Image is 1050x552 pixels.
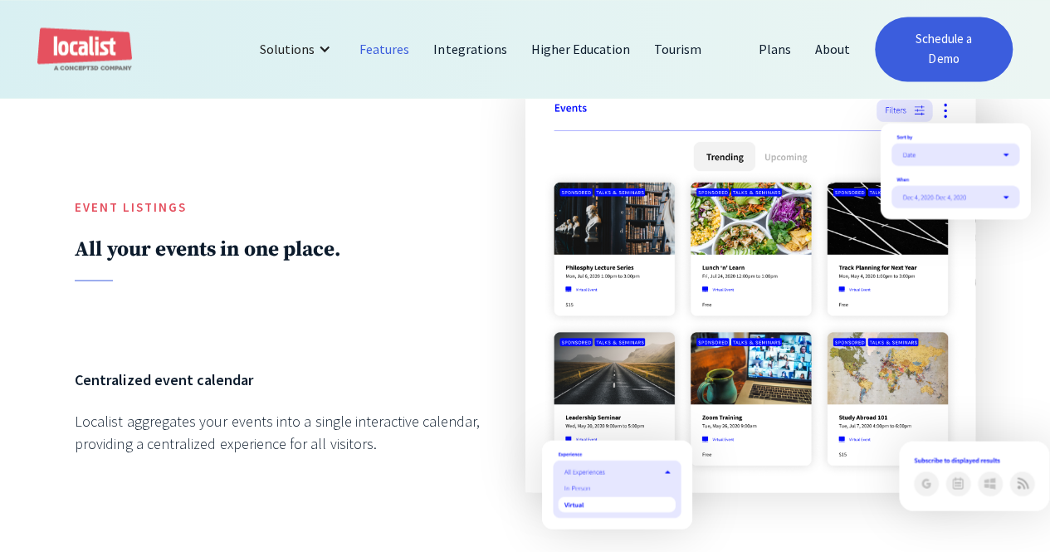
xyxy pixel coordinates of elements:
h6: Centralized event calendar [75,368,487,390]
div: Solutions [247,29,348,69]
a: Schedule a Demo [875,17,1013,81]
div: Solutions [260,39,315,59]
a: Higher Education [520,29,643,69]
a: home [37,27,132,71]
div: Localist aggregates your events into a single interactive calendar, providing a centralized exper... [75,409,487,454]
h5: Event Listings [75,198,487,217]
a: Features [348,29,422,69]
a: Tourism [642,29,714,69]
a: About [803,29,862,69]
a: Plans [746,29,803,69]
h2: All your events in one place. [75,236,487,261]
a: Integrations [422,29,519,69]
